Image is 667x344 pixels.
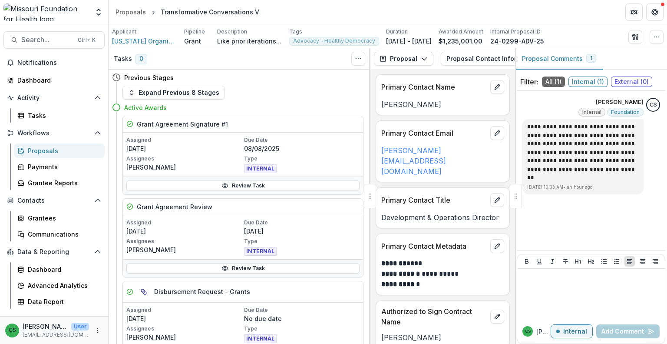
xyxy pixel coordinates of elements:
[17,76,98,85] div: Dashboard
[522,256,532,267] button: Bold
[381,128,487,138] p: Primary Contact Email
[381,82,487,92] p: Primary Contact Name
[590,55,592,61] span: 1
[3,91,105,105] button: Open Activity
[599,256,609,267] button: Bullet List
[17,197,91,204] span: Contacts
[289,28,302,36] p: Tags
[534,256,545,267] button: Underline
[527,184,638,190] p: [DATE] 10:33 AM • an hour ago
[14,278,105,293] a: Advanced Analytics
[14,160,105,174] a: Payments
[114,55,132,63] h3: Tasks
[244,155,360,163] p: Type
[381,332,504,343] p: [PERSON_NAME]
[3,245,105,259] button: Open Data & Reporting
[441,52,567,66] button: Proposal Contact Information
[439,37,482,46] p: $1,235,001.00
[9,327,16,333] div: Chase Shiflet
[573,256,583,267] button: Heading 1
[17,130,91,137] span: Workflows
[76,35,97,45] div: Ctrl + K
[112,6,149,18] a: Proposals
[244,144,360,153] p: 08/08/2025
[126,237,242,245] p: Assignees
[21,36,73,44] span: Search...
[244,237,360,245] p: Type
[586,256,596,267] button: Heading 2
[126,144,242,153] p: [DATE]
[23,322,68,331] p: [PERSON_NAME]
[112,37,177,46] a: [US_STATE] Organizing and Voter Engagement Collaborative
[646,3,664,21] button: Get Help
[28,214,98,223] div: Grantees
[490,239,504,253] button: edit
[112,6,263,18] nav: breadcrumb
[624,256,635,267] button: Align Left
[490,28,541,36] p: Internal Proposal ID
[244,325,360,333] p: Type
[625,3,643,21] button: Partners
[650,102,657,108] div: Chase Shiflet
[563,328,587,335] p: Internal
[126,163,242,172] p: [PERSON_NAME]
[244,227,360,236] p: [DATE]
[135,54,147,64] span: 0
[560,256,571,267] button: Strike
[112,28,136,36] p: Applicant
[14,144,105,158] a: Proposals
[161,7,259,17] div: Transformative Conversations V
[490,193,504,207] button: edit
[28,111,98,120] div: Tasks
[637,256,648,267] button: Align Center
[17,248,91,256] span: Data & Reporting
[596,98,644,107] p: [PERSON_NAME]
[28,146,98,155] div: Proposals
[568,77,608,87] span: Internal ( 1 )
[122,86,225,100] button: Expand Previous 8 Stages
[217,37,282,46] p: Like prior iterations of our Transformative Conversations program, we will use "deep canvassing,"...
[14,176,105,190] a: Grantee Reports
[126,263,360,274] a: Review Task
[126,219,242,227] p: Assigned
[381,212,504,223] p: Development & Operations Director
[3,31,105,49] button: Search...
[126,155,242,163] p: Assignees
[14,108,105,123] a: Tasks
[547,256,558,267] button: Italicize
[244,164,277,173] span: INTERNAL
[3,126,105,140] button: Open Workflows
[381,306,487,327] p: Authorized to Sign Contract Name
[92,325,103,336] button: More
[244,136,360,144] p: Due Date
[28,162,98,171] div: Payments
[28,297,98,306] div: Data Report
[244,247,277,256] span: INTERNAL
[381,241,487,251] p: Primary Contact Metadata
[244,219,360,227] p: Due Date
[611,77,652,87] span: External ( 0 )
[611,109,640,115] span: Foundation
[17,94,91,102] span: Activity
[184,28,205,36] p: Pipeline
[490,126,504,140] button: edit
[650,256,660,267] button: Align Right
[520,77,538,87] p: Filter:
[490,37,544,46] p: 24-0299-ADV-25
[71,323,89,331] p: User
[515,48,603,70] button: Proposal Comments
[14,262,105,277] a: Dashboard
[28,265,98,274] div: Dashboard
[551,324,593,338] button: Internal
[184,37,201,46] p: Grant
[386,37,432,46] p: [DATE] - [DATE]
[374,52,433,66] button: Proposal
[3,3,89,21] img: Missouri Foundation for Health logo
[126,314,242,323] p: [DATE]
[124,73,174,82] h4: Previous Stages
[542,77,565,87] span: All ( 1 )
[596,324,660,338] button: Add Comment
[14,227,105,241] a: Communications
[126,325,242,333] p: Assignees
[23,331,89,339] p: [EMAIL_ADDRESS][DOMAIN_NAME]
